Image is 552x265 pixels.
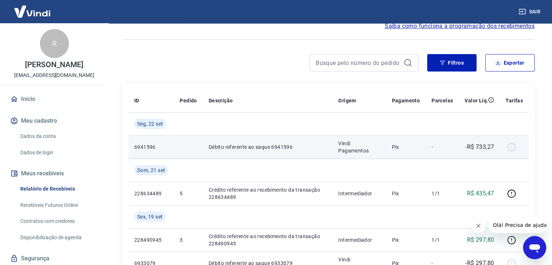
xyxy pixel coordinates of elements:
[180,236,197,244] p: 3
[137,167,165,174] span: Dom, 21 set
[137,120,163,127] span: Seg, 22 set
[523,236,546,259] iframe: Botão para abrir a janela de mensagens
[209,97,233,104] p: Descrição
[488,217,546,233] iframe: Mensagem da empresa
[427,54,477,72] button: Filtros
[392,143,420,151] p: Pix
[9,113,100,129] button: Meu cadastro
[209,233,327,247] p: Crédito referente ao recebimento da transação 228490945
[432,97,453,104] p: Parcelas
[17,198,100,213] a: Recebíveis Futuros Online
[134,190,168,197] p: 228634489
[485,54,535,72] button: Exportar
[506,97,523,104] p: Tarifas
[392,190,420,197] p: Pix
[40,29,69,58] div: R
[17,145,100,160] a: Dados de login
[338,236,380,244] p: Intermediador
[9,0,56,23] img: Vindi
[432,236,453,244] p: 1/1
[9,166,100,182] button: Meus recebíveis
[17,214,100,229] a: Contratos com credores
[467,189,494,198] p: R$ 435,47
[465,97,488,104] p: Valor Líq.
[9,91,100,107] a: Início
[137,213,163,220] span: Sex, 19 set
[338,140,380,154] p: Vindi Pagamentos
[25,61,83,69] p: [PERSON_NAME]
[467,236,494,244] p: R$ 297,80
[180,97,197,104] p: Pedido
[385,22,535,30] a: Saiba como funciona a programação dos recebimentos
[471,219,486,233] iframe: Fechar mensagem
[4,5,61,11] span: Olá! Precisa de ajuda?
[392,97,420,104] p: Pagamento
[180,190,197,197] p: 5
[517,5,543,19] button: Sair
[17,182,100,196] a: Relatório de Recebíveis
[465,143,494,151] p: -R$ 733,27
[338,190,380,197] p: Intermediador
[432,190,453,197] p: 1/1
[17,230,100,245] a: Disponibilização de agenda
[14,72,94,79] p: [EMAIL_ADDRESS][DOMAIN_NAME]
[209,186,327,201] p: Crédito referente ao recebimento da transação 228634489
[432,143,453,151] p: -
[134,143,168,151] p: 6941596
[134,236,168,244] p: 228490945
[316,57,401,68] input: Busque pelo número do pedido
[134,97,139,104] p: ID
[392,236,420,244] p: Pix
[17,129,100,144] a: Dados da conta
[338,97,356,104] p: Origem
[209,143,327,151] p: Débito referente ao saque 6941596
